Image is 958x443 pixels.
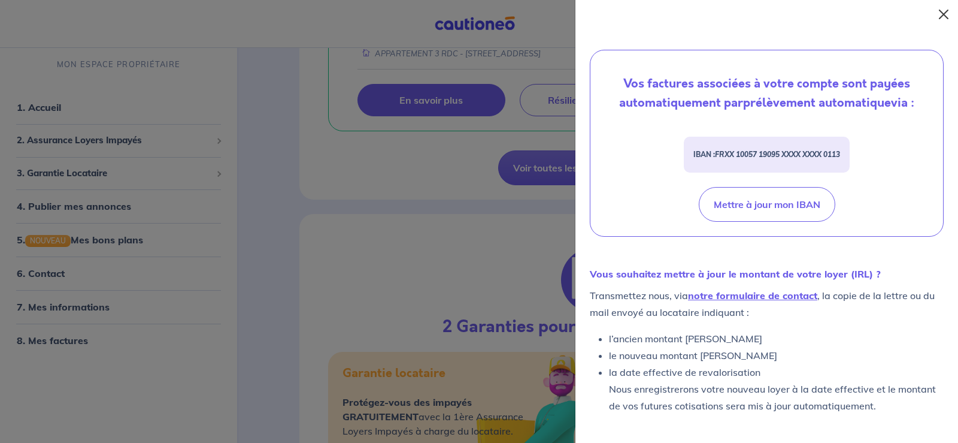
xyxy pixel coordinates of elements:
button: Close [934,5,953,24]
strong: prélèvement automatique [743,94,891,111]
li: l’ancien montant [PERSON_NAME] [609,330,944,347]
strong: Vous souhaitez mettre à jour le montant de votre loyer (IRL) ? [590,268,881,280]
strong: IBAN : [693,150,840,159]
li: le nouveau montant [PERSON_NAME] [609,347,944,364]
em: FRXX 10057 19095 XXXX XXXX 0113 [715,150,840,159]
li: la date effective de revalorisation Nous enregistrerons votre nouveau loyer à la date effective e... [609,364,944,414]
p: Vos factures associées à votre compte sont payées automatiquement par via : [600,74,933,113]
p: Transmettez nous, via , la copie de la lettre ou du mail envoyé au locataire indiquant : [590,287,944,321]
button: Mettre à jour mon IBAN [699,187,835,222]
a: notre formulaire de contact [688,290,817,302]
